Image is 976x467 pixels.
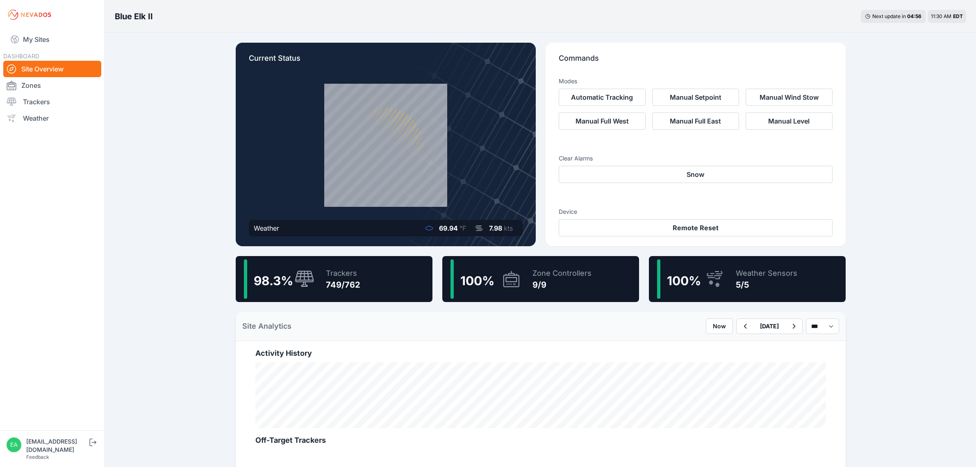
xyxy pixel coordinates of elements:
[652,89,739,106] button: Manual Setpoint
[872,13,906,19] span: Next update in
[559,219,833,236] button: Remote Reset
[504,224,513,232] span: kts
[667,273,701,288] span: 100 %
[736,279,797,291] div: 5/5
[652,112,739,130] button: Manual Full East
[532,268,592,279] div: Zone Controllers
[489,224,502,232] span: 7.98
[559,208,833,216] h3: Device
[255,348,826,359] h2: Activity History
[736,268,797,279] div: Weather Sensors
[26,437,88,454] div: [EMAIL_ADDRESS][DOMAIN_NAME]
[115,11,153,22] h3: Blue Elk II
[3,53,39,60] span: DASHBOARD
[326,279,360,291] div: 749/762
[931,13,951,19] span: 11:30 AM
[460,273,494,288] span: 100 %
[907,13,922,20] div: 04 : 56
[3,110,101,126] a: Weather
[3,30,101,49] a: My Sites
[532,279,592,291] div: 9/9
[3,94,101,110] a: Trackers
[442,256,639,302] a: 100%Zone Controllers9/9
[254,223,279,233] div: Weather
[236,256,432,302] a: 98.3%Trackers749/762
[26,454,49,460] a: Feedback
[242,320,291,332] h2: Site Analytics
[115,6,153,27] nav: Breadcrumb
[559,89,646,106] button: Automatic Tracking
[7,437,21,452] img: eamon@nevados.solar
[559,112,646,130] button: Manual Full West
[953,13,963,19] span: EDT
[753,319,785,334] button: [DATE]
[706,318,733,334] button: Now
[559,154,833,163] h3: Clear Alarms
[255,435,826,446] h2: Off-Target Trackers
[746,112,833,130] button: Manual Level
[3,61,101,77] a: Site Overview
[746,89,833,106] button: Manual Wind Stow
[254,273,293,288] span: 98.3 %
[7,8,52,21] img: Nevados
[559,77,577,85] h3: Modes
[326,268,360,279] div: Trackers
[559,166,833,183] button: Snow
[649,256,846,302] a: 100%Weather Sensors5/5
[460,224,466,232] span: °F
[439,224,458,232] span: 69.94
[249,53,523,71] p: Current Status
[559,53,833,71] p: Commands
[3,77,101,94] a: Zones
